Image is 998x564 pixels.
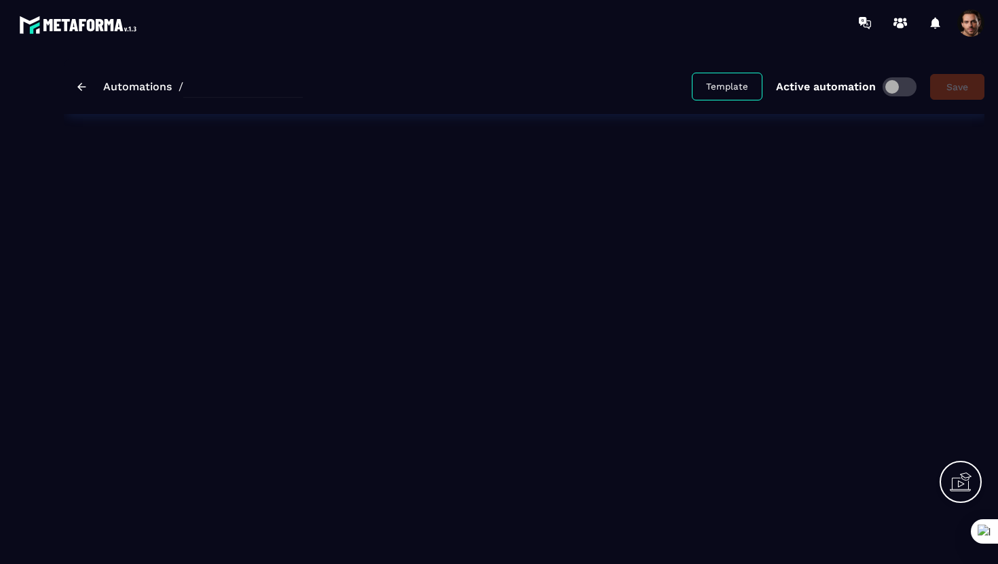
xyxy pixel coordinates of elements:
[692,73,762,100] button: Template
[77,83,86,91] img: arrow
[19,12,141,37] img: logo
[179,80,183,93] span: /
[103,80,172,93] a: Automations
[776,80,876,93] p: Active automation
